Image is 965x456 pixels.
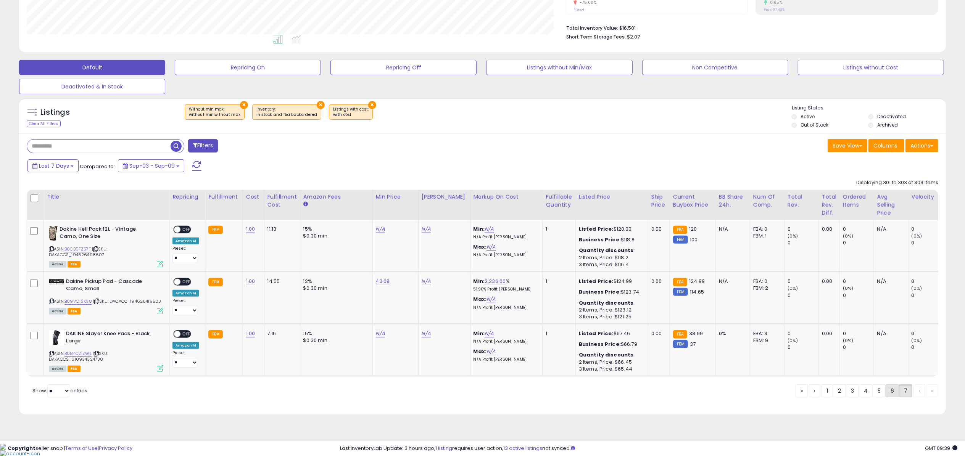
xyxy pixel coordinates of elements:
[579,330,614,337] b: Listed Price:
[180,331,193,337] span: OFF
[843,330,874,337] div: 0
[303,201,308,208] small: Amazon Fees.
[474,287,537,292] p: 51.90% Profit [PERSON_NAME]
[172,290,199,297] div: Amazon AI
[912,337,922,344] small: (0%)
[64,246,91,252] a: B0CB9FZ57T
[68,261,81,268] span: FBA
[814,387,815,395] span: ‹
[886,384,899,397] a: 6
[788,278,818,285] div: 0
[579,247,634,254] b: Quantity discounts
[546,193,572,209] div: Fulfillable Quantity
[579,307,642,313] div: 2 Items, Price: $123.12
[188,139,218,153] button: Filters
[175,60,321,75] button: Repricing On
[422,330,431,337] a: N/A
[579,341,642,348] div: $66.79
[19,60,165,75] button: Default
[579,278,642,285] div: $124.99
[172,238,199,244] div: Amazon AI
[546,330,570,337] div: 1
[912,239,942,246] div: 0
[579,254,642,261] div: 2 Items, Price: $118.2
[753,330,778,337] div: FBA: 3
[764,7,785,12] small: Prev: 97.43%
[546,278,570,285] div: 1
[180,226,193,233] span: OFF
[240,101,248,109] button: ×
[579,289,642,295] div: $123.74
[690,288,704,295] span: 114.65
[877,226,902,233] div: N/A
[317,101,325,109] button: ×
[579,359,642,366] div: 2 Items, Price: $66.45
[579,247,642,254] div: :
[868,139,904,152] button: Columns
[49,261,66,268] span: All listings currently available for purchase on Amazon
[912,292,942,299] div: 0
[246,225,255,233] a: 1.00
[673,340,688,348] small: FBM
[912,285,922,291] small: (0%)
[129,162,175,170] span: Sep-03 - Sep-09
[792,104,946,112] p: Listing States:
[27,159,79,172] button: Last 7 Days
[719,330,744,337] div: 0%
[690,340,696,348] span: 37
[49,308,66,315] span: All listings currently available for purchase on Amazon
[267,193,297,209] div: Fulfillment Cost
[49,279,64,284] img: 310qQ6HuRdL._SL40_.jpg
[689,278,705,285] span: 124.99
[579,352,642,358] div: :
[246,278,255,285] a: 1.00
[651,193,667,209] div: Ship Price
[376,330,385,337] a: N/A
[843,233,854,239] small: (0%)
[833,384,846,397] a: 2
[333,106,369,118] span: Listings with cost :
[49,366,66,372] span: All listings currently available for purchase on Amazon
[690,236,698,243] span: 100
[474,234,537,240] p: N/A Profit [PERSON_NAME]
[877,193,905,217] div: Avg Selling Price
[912,193,939,201] div: Velocity
[474,278,485,285] b: Min:
[19,79,165,94] button: Deactivated & In Stock
[246,330,255,337] a: 1.00
[753,233,778,239] div: FBM: 1
[303,193,369,201] div: Amazon Fees
[189,112,240,117] div: without min,without max
[60,226,152,242] b: Dakine Heli Pack 12L - Vintage Camo, One Size
[39,162,69,170] span: Last 7 Days
[788,292,818,299] div: 0
[49,226,58,241] img: 51HyAh5Ln5L._SL40_.jpg
[566,23,933,32] li: $16,501
[673,193,712,209] div: Current Buybox Price
[333,112,369,117] div: with cost
[474,357,537,362] p: N/A Profit [PERSON_NAME]
[486,60,632,75] button: Listings without Min/Max
[172,193,202,201] div: Repricing
[873,142,897,149] span: Columns
[470,190,543,220] th: The percentage added to the cost of goods (COGS) that forms the calculator for Min & Max prices.
[376,278,390,285] a: 43.08
[487,348,496,355] a: N/A
[798,60,944,75] button: Listings without Cost
[912,226,942,233] div: 0
[788,285,798,291] small: (0%)
[208,226,222,234] small: FBA
[843,285,854,291] small: (0%)
[422,278,431,285] a: N/A
[422,193,467,201] div: [PERSON_NAME]
[877,278,902,285] div: N/A
[843,278,874,285] div: 0
[846,384,859,397] a: 3
[303,233,367,239] div: $0.30 min
[579,236,621,243] b: Business Price:
[673,288,688,296] small: FBM
[566,34,626,40] b: Short Term Storage Fees:
[788,330,818,337] div: 0
[474,225,485,233] b: Min:
[627,33,640,40] span: $2.07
